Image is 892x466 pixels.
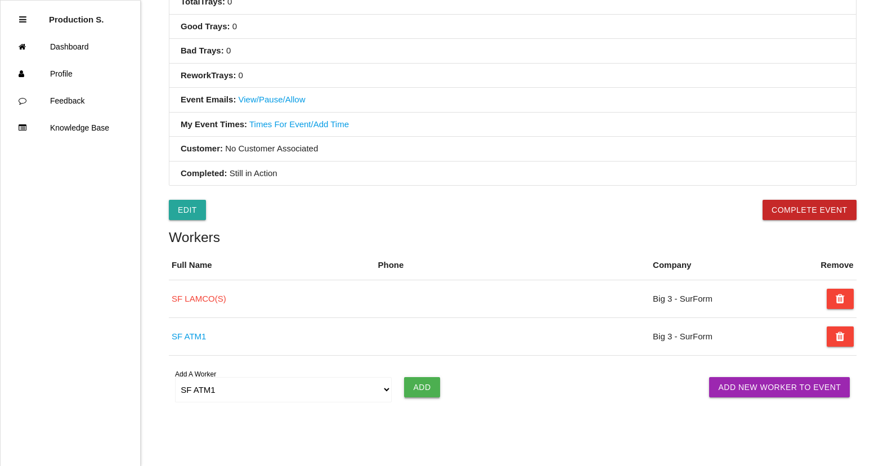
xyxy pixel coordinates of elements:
h5: Workers [169,230,857,245]
li: Still in Action [169,162,856,186]
th: Full Name [169,250,375,280]
a: Edit [169,200,206,220]
a: Feedback [1,87,140,114]
b: Good Trays : [181,21,230,31]
th: Company [650,250,787,280]
a: Add New Worker To Event [709,377,850,397]
li: 0 [169,15,856,39]
div: Close [19,6,26,33]
b: Bad Trays : [181,46,224,55]
a: SF LAMCO(S) [172,294,226,303]
li: 0 [169,64,856,88]
b: Completed: [181,168,227,178]
b: Customer: [181,144,223,153]
li: 0 [169,39,856,64]
label: Add A Worker [175,369,216,379]
b: My Event Times: [181,119,247,129]
a: Dashboard [1,33,140,60]
p: Production Shifts [49,6,104,24]
td: Big 3 - SurForm [650,318,787,356]
a: Times For Event/Add Time [249,119,349,129]
a: SF ATM1 [172,331,206,341]
th: Remove [818,250,856,280]
th: Phone [375,250,650,280]
b: Event Emails: [181,95,236,104]
a: View/Pause/Allow [239,95,306,104]
button: Complete Event [763,200,857,220]
a: Profile [1,60,140,87]
b: Rework Trays : [181,70,236,80]
td: Big 3 - SurForm [650,280,787,318]
li: No Customer Associated [169,137,856,162]
input: Add [404,377,440,397]
a: Knowledge Base [1,114,140,141]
